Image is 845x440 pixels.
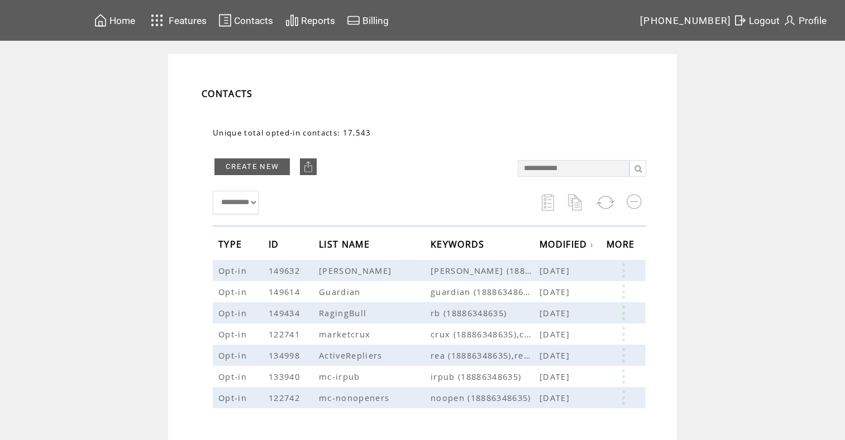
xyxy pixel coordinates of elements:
[319,371,363,382] span: mc-irpub
[431,392,540,403] span: noopen (18886348635)
[319,350,385,361] span: ActiveRepliers
[234,15,273,26] span: Contacts
[218,350,250,361] span: Opt-in
[540,328,572,340] span: [DATE]
[540,350,572,361] span: [DATE]
[319,240,373,247] a: LIST NAME
[319,265,394,276] span: [PERSON_NAME]
[218,235,245,256] span: TYPE
[269,265,303,276] span: 149632
[218,328,250,340] span: Opt-in
[202,88,253,100] span: CONTACTS
[169,15,207,26] span: Features
[431,286,540,297] span: guardian (18886348635)
[319,392,392,403] span: mc-nonopeners
[540,265,572,276] span: [DATE]
[640,15,732,26] span: [PHONE_NUMBER]
[218,286,250,297] span: Opt-in
[347,13,360,27] img: creidtcard.svg
[303,161,314,172] img: upload.png
[218,307,250,318] span: Opt-in
[269,371,303,382] span: 133940
[749,15,780,26] span: Logout
[218,13,232,27] img: contacts.svg
[431,240,488,247] a: KEYWORDS
[540,235,590,256] span: MODIFIED
[431,265,540,276] span: meza (18886348635)
[284,12,337,29] a: Reports
[214,158,290,175] a: CREATE NEW
[540,307,572,318] span: [DATE]
[540,371,572,382] span: [DATE]
[431,350,540,361] span: rea (18886348635),read (18886348635),ready (18886348635)
[269,307,303,318] span: 149434
[431,235,488,256] span: KEYWORDS
[217,12,275,29] a: Contacts
[94,13,107,27] img: home.svg
[218,371,250,382] span: Opt-in
[319,328,373,340] span: marketcrux
[799,15,827,26] span: Profile
[269,350,303,361] span: 134998
[732,12,781,29] a: Logout
[431,328,540,340] span: crux (18886348635),crux (40691),crux (71441-US),hawk (18886348635),LOL (18886348635),now (1888634...
[218,265,250,276] span: Opt-in
[540,392,572,403] span: [DATE]
[213,128,371,138] span: Unique total opted-in contacts: 17,543
[733,13,747,27] img: exit.svg
[362,15,389,26] span: Billing
[269,240,282,247] a: ID
[269,392,303,403] span: 122742
[218,392,250,403] span: Opt-in
[319,307,369,318] span: RagingBull
[269,286,303,297] span: 149614
[319,235,373,256] span: LIST NAME
[345,12,390,29] a: Billing
[431,307,540,318] span: rb (18886348635)
[540,286,572,297] span: [DATE]
[269,328,303,340] span: 122741
[319,286,364,297] span: Guardian
[783,13,796,27] img: profile.svg
[92,12,137,29] a: Home
[431,371,540,382] span: irpub (18886348635)
[781,12,828,29] a: Profile
[540,241,594,248] a: MODIFIED↓
[147,11,167,30] img: features.svg
[301,15,335,26] span: Reports
[218,240,245,247] a: TYPE
[269,235,282,256] span: ID
[607,235,637,256] span: MORE
[146,9,209,31] a: Features
[109,15,135,26] span: Home
[285,13,299,27] img: chart.svg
